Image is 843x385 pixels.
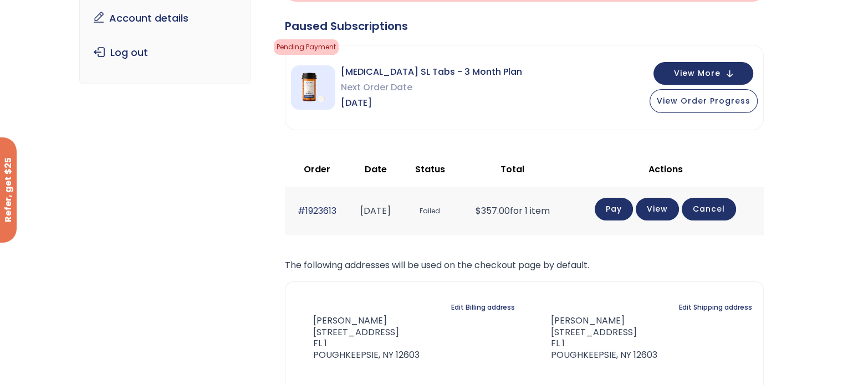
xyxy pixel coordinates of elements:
[365,163,387,176] span: Date
[291,65,335,110] img: Sermorelin SL Tabs - 3 Month Plan
[88,7,242,30] a: Account details
[285,258,764,273] p: The following addresses will be used on the checkout page by default.
[679,300,752,315] a: Edit Shipping address
[595,198,633,220] a: Pay
[500,163,524,176] span: Total
[648,163,683,176] span: Actions
[341,95,522,111] span: [DATE]
[285,18,764,34] div: Paused Subscriptions
[475,204,509,217] span: 357.00
[475,204,481,217] span: $
[360,204,391,217] time: [DATE]
[88,41,242,64] a: Log out
[533,315,657,361] address: [PERSON_NAME] [STREET_ADDRESS] FL 1 POUGHKEEPSIE, NY 12603
[297,315,420,361] address: [PERSON_NAME] [STREET_ADDRESS] FL 1 POUGHKEEPSIE, NY 12603
[457,187,567,235] td: for 1 item
[653,62,753,85] button: View More
[657,95,750,106] span: View Order Progress
[341,64,522,80] span: [MEDICAL_DATA] SL Tabs - 3 Month Plan
[650,89,758,113] button: View Order Progress
[274,39,339,55] span: Pending Payment
[408,201,452,222] span: Failed
[451,300,515,315] a: Edit Billing address
[298,204,336,217] a: #1923613
[674,70,721,77] span: View More
[682,198,736,220] a: Cancel
[304,163,330,176] span: Order
[636,198,679,220] a: View
[341,80,522,95] span: Next Order Date
[415,163,445,176] span: Status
